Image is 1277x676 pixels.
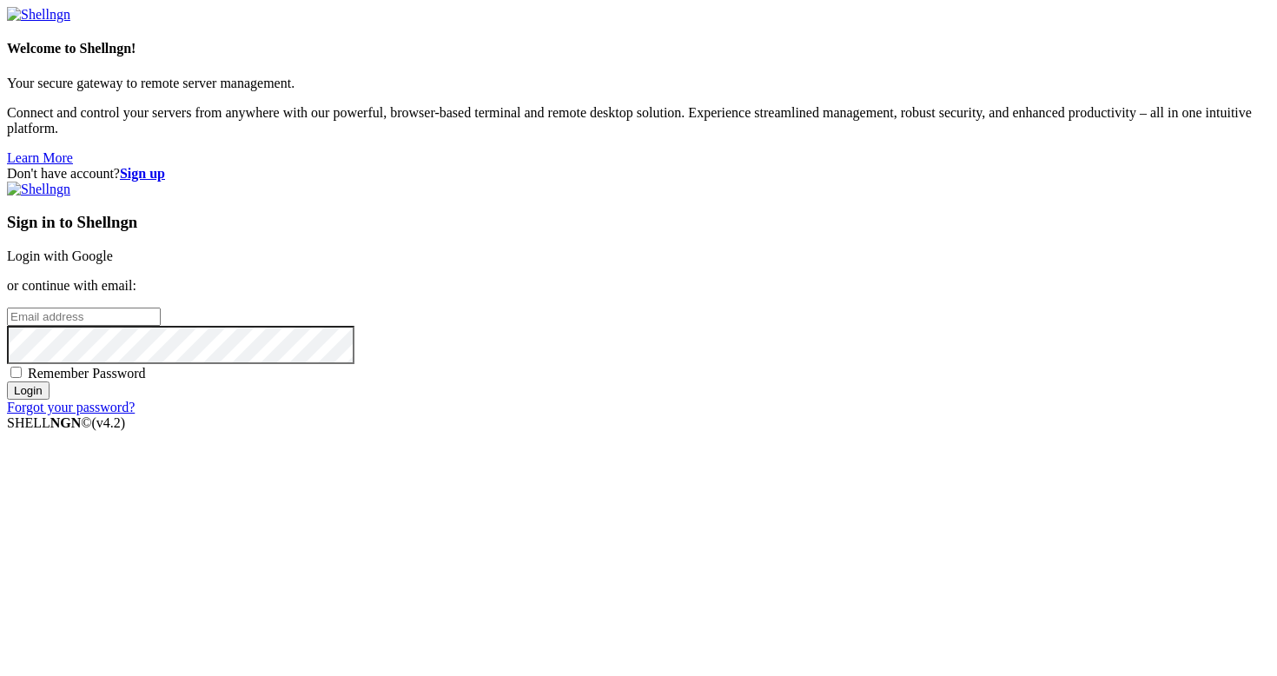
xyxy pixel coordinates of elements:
[7,278,1270,294] p: or continue with email:
[7,400,135,414] a: Forgot your password?
[7,415,125,430] span: SHELL ©
[7,41,1270,56] h4: Welcome to Shellngn!
[92,415,126,430] span: 4.2.0
[10,367,22,378] input: Remember Password
[7,150,73,165] a: Learn More
[7,249,113,263] a: Login with Google
[7,381,50,400] input: Login
[7,76,1270,91] p: Your secure gateway to remote server management.
[7,166,1270,182] div: Don't have account?
[7,105,1270,136] p: Connect and control your servers from anywhere with our powerful, browser-based terminal and remo...
[7,182,70,197] img: Shellngn
[120,166,165,181] a: Sign up
[7,213,1270,232] h3: Sign in to Shellngn
[50,415,82,430] b: NGN
[7,7,70,23] img: Shellngn
[28,366,146,381] span: Remember Password
[7,308,161,326] input: Email address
